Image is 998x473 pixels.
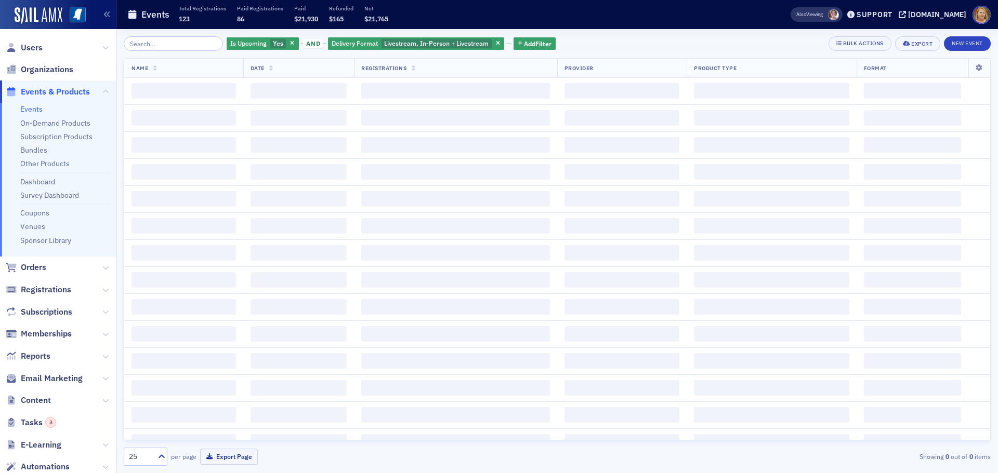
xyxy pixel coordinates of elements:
[364,5,388,12] p: Net
[21,86,90,98] span: Events & Products
[15,7,62,24] img: SailAMX
[70,7,86,23] img: SailAMX
[251,326,347,342] span: ‌
[694,164,849,180] span: ‌
[6,42,43,53] a: Users
[694,137,849,153] span: ‌
[21,328,72,340] span: Memberships
[179,15,190,23] span: 123
[251,380,347,396] span: ‌
[62,7,86,24] a: View Homepage
[6,461,70,472] a: Automations
[132,218,236,234] span: ‌
[864,272,961,288] span: ‌
[796,11,806,18] div: Also
[21,64,73,75] span: Organizations
[21,306,72,318] span: Subscriptions
[6,86,90,98] a: Events & Products
[20,208,49,218] a: Coupons
[564,218,679,234] span: ‌
[694,380,849,396] span: ‌
[251,191,347,207] span: ‌
[20,236,71,245] a: Sponsor Library
[20,132,93,141] a: Subscription Products
[294,5,318,12] p: Paid
[251,137,347,153] span: ‌
[200,449,258,465] button: Export Page
[524,39,551,48] span: Add Filter
[967,452,975,461] strong: 0
[944,36,991,51] button: New Event
[864,164,961,180] span: ‌
[384,39,489,47] span: Livestream, In-Person + Livestream
[361,164,550,180] span: ‌
[564,164,679,180] span: ‌
[564,272,679,288] span: ‌
[361,245,550,261] span: ‌
[361,434,550,450] span: ‌
[6,373,83,384] a: Email Marketing
[828,9,839,20] span: Lydia Carlisle
[361,272,550,288] span: ‌
[694,245,849,261] span: ‌
[857,10,892,19] div: Support
[21,350,50,362] span: Reports
[6,439,61,451] a: E-Learning
[141,8,169,21] h1: Events
[943,452,951,461] strong: 0
[251,110,347,126] span: ‌
[132,110,236,126] span: ‌
[6,328,72,340] a: Memberships
[361,137,550,153] span: ‌
[973,6,991,24] span: Profile
[694,326,849,342] span: ‌
[21,373,83,384] span: Email Marketing
[944,38,991,47] a: New Event
[132,326,236,342] span: ‌
[864,64,887,72] span: Format
[132,64,148,72] span: Name
[251,64,265,72] span: Date
[171,452,196,461] label: per page
[132,272,236,288] span: ‌
[564,353,679,369] span: ‌
[694,434,849,450] span: ‌
[6,350,50,362] a: Reports
[908,10,966,19] div: [DOMAIN_NAME]
[364,15,388,23] span: $21,765
[230,39,267,47] span: Is Upcoming
[45,417,56,428] div: 3
[361,83,550,99] span: ‌
[564,299,679,315] span: ‌
[864,218,961,234] span: ‌
[6,395,51,406] a: Content
[564,83,679,99] span: ‌
[864,83,961,99] span: ‌
[227,37,299,50] div: Yes
[564,110,679,126] span: ‌
[843,40,884,46] div: Bulk Actions
[332,39,378,47] span: Delivery Format
[564,191,679,207] span: ‌
[361,218,550,234] span: ‌
[6,284,71,295] a: Registrations
[251,434,347,450] span: ‌
[303,39,323,48] span: and
[361,110,550,126] span: ‌
[132,83,236,99] span: ‌
[132,191,236,207] span: ‌
[237,15,244,23] span: 86
[21,395,51,406] span: Content
[564,380,679,396] span: ‌
[21,439,61,451] span: E-Learning
[694,272,849,288] span: ‌
[361,353,550,369] span: ‌
[20,222,45,231] a: Venues
[6,306,72,318] a: Subscriptions
[21,262,46,273] span: Orders
[329,15,344,23] span: $165
[864,353,961,369] span: ‌
[564,326,679,342] span: ‌
[21,42,43,53] span: Users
